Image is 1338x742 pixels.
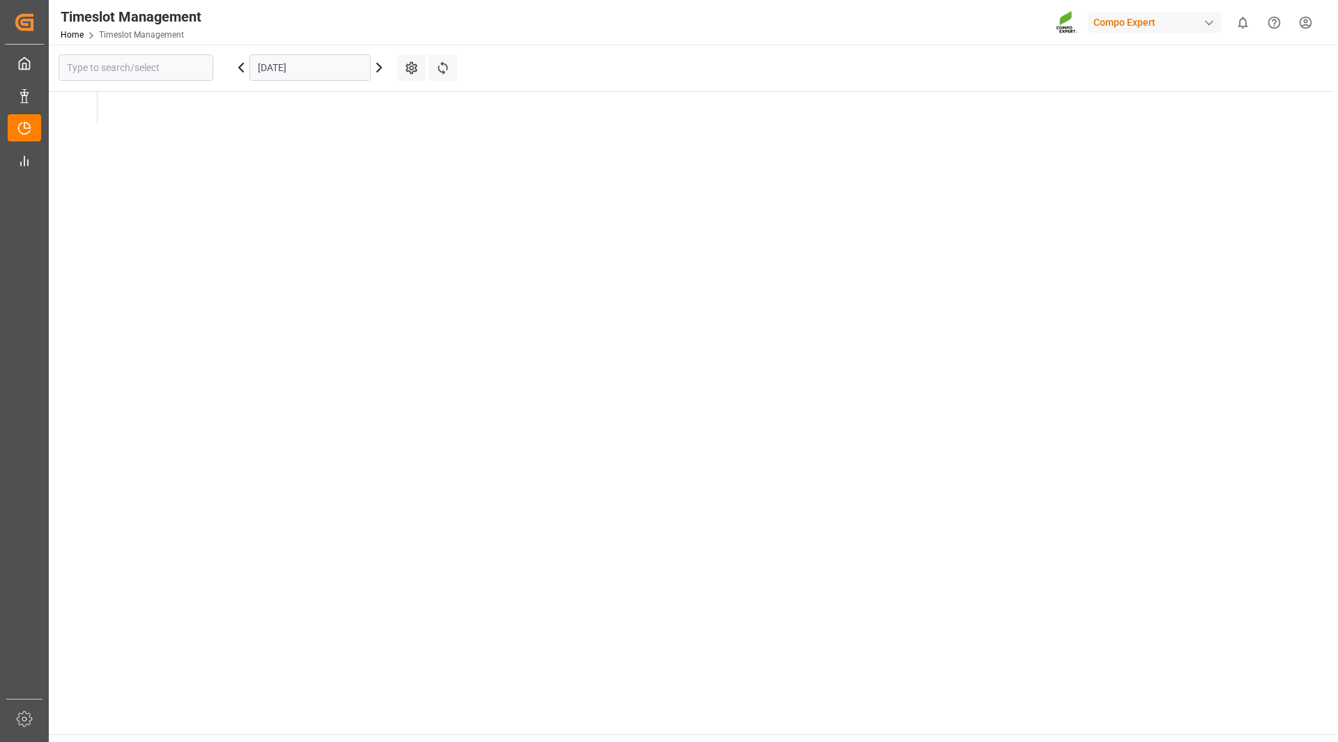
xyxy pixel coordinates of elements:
[1259,7,1290,38] button: Help Center
[249,54,371,81] input: DD.MM.YYYY
[61,6,201,27] div: Timeslot Management
[61,30,84,40] a: Home
[1056,10,1078,35] img: Screenshot%202023-09-29%20at%2010.02.21.png_1712312052.png
[1088,13,1222,33] div: Compo Expert
[59,54,213,81] input: Type to search/select
[1227,7,1259,38] button: show 0 new notifications
[1088,9,1227,36] button: Compo Expert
